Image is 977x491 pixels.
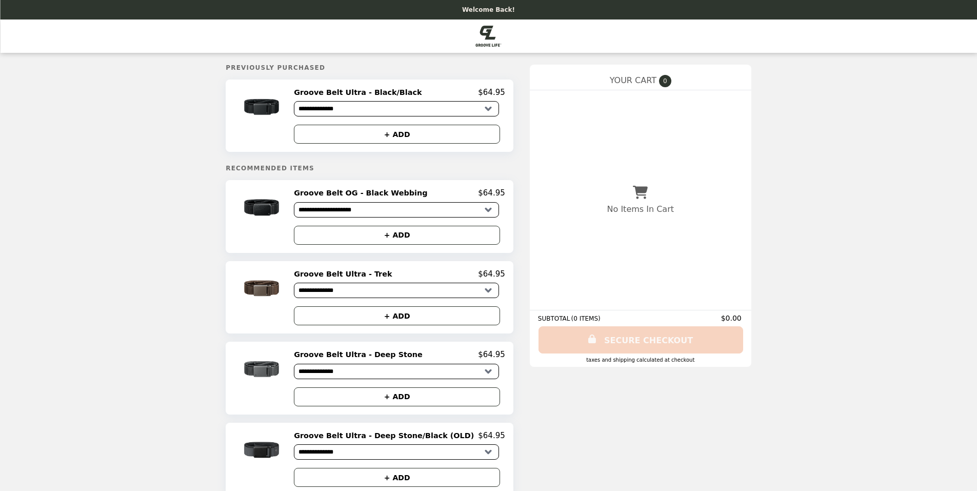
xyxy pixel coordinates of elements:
span: SUBTOTAL [538,315,571,322]
select: Select a product variant [294,202,499,218]
h2: Groove Belt Ultra - Deep Stone/Black (OLD) [294,431,478,440]
h2: Groove Belt Ultra - Black/Black [294,88,426,97]
span: $0.00 [721,314,743,322]
p: $64.95 [478,269,505,279]
img: Groove Belt OG - Black Webbing [233,188,293,227]
select: Select a product variant [294,444,499,460]
button: + ADD [294,125,500,144]
img: Groove Belt Ultra - Trek [233,269,293,308]
div: Taxes and Shipping calculated at checkout [538,357,743,363]
select: Select a product variant [294,364,499,379]
h5: Previously Purchased [226,64,513,71]
h2: Groove Belt Ultra - Deep Stone [294,350,427,359]
span: YOUR CART [610,75,656,85]
p: $64.95 [478,88,505,97]
span: 0 [659,75,671,87]
img: Brand Logo [476,26,501,47]
p: Welcome Back! [462,6,515,13]
img: Groove Belt Ultra - Black/Black [233,88,293,126]
button: + ADD [294,306,500,325]
img: Groove Belt Ultra - Deep Stone/Black (OLD) [233,431,293,469]
button: + ADD [294,226,500,245]
p: $64.95 [478,431,505,440]
h5: Recommended Items [226,165,513,172]
p: $64.95 [478,350,505,359]
select: Select a product variant [294,101,499,116]
p: $64.95 [478,188,505,198]
h2: Groove Belt OG - Black Webbing [294,188,431,198]
h2: Groove Belt Ultra - Trek [294,269,396,279]
img: Groove Belt Ultra - Deep Stone [233,350,293,388]
p: No Items In Cart [607,204,674,214]
span: ( 0 ITEMS ) [571,315,600,322]
button: + ADD [294,468,500,487]
select: Select a product variant [294,283,499,298]
button: + ADD [294,387,500,406]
